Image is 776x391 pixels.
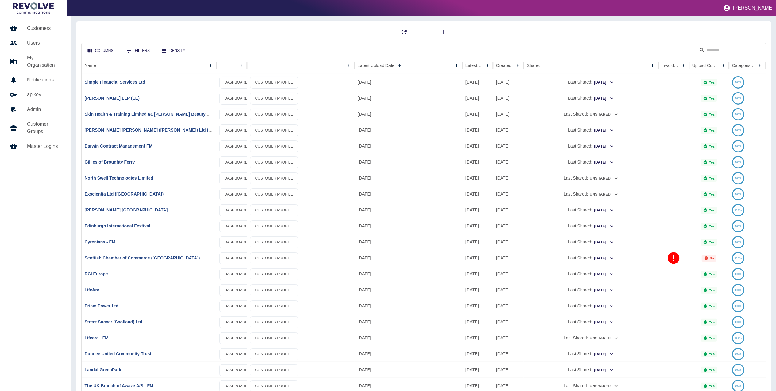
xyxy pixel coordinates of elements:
[85,239,115,244] a: Cyrenians - FM
[355,346,462,362] div: 11 Sep 2025
[735,385,741,387] text: 100%
[594,126,614,135] button: [DATE]
[250,252,298,264] a: CUSTOMER PROFILE
[594,350,614,359] button: [DATE]
[709,160,715,164] p: Yes
[5,117,67,139] a: Customer Groups
[219,332,253,344] a: DASHBOARD
[594,270,614,279] button: [DATE]
[355,218,462,234] div: 15 Sep 2025
[157,45,190,57] button: Density
[5,139,67,154] a: Master Logins
[462,330,493,346] div: 06 Sep 2025
[594,238,614,247] button: [DATE]
[493,74,524,90] div: 04 Jul 2023
[85,63,96,68] div: Name
[493,186,524,202] div: 04 Jul 2023
[527,63,541,68] div: Shared
[83,45,118,57] button: Select columns
[493,346,524,362] div: 04 Jul 2023
[250,77,298,89] a: CUSTOMER PROFILE
[462,282,493,298] div: 07 Sep 2025
[493,282,524,298] div: 04 Jul 2023
[13,2,54,14] img: Logo
[527,106,655,122] div: Last Shared:
[493,298,524,314] div: 04 Jul 2023
[462,154,493,170] div: 11 Sep 2025
[527,282,655,298] div: Last Shared:
[219,140,253,152] a: DASHBOARD
[462,74,493,90] div: 12 Sep 2025
[219,364,253,376] a: DASHBOARD
[527,330,655,346] div: Last Shared:
[493,202,524,218] div: 04 Jul 2023
[462,138,493,154] div: 05 Sep 2025
[493,234,524,250] div: 04 Jul 2023
[735,273,741,275] text: 100%
[594,158,614,167] button: [DATE]
[85,144,153,148] a: Darwin Contract Management FM
[250,332,298,344] a: CUSTOMER PROFILE
[679,61,688,70] button: Invalid Creds column menu
[735,289,741,291] text: 100%
[709,336,715,340] p: Yes
[355,154,462,170] div: 16 Sep 2025
[355,122,462,138] div: 16 Sep 2025
[358,63,395,68] div: Latest Upload Date
[709,192,715,196] p: Yes
[719,61,728,70] button: Upload Complete column menu
[250,220,298,232] a: CUSTOMER PROFILE
[355,250,462,266] div: 12 Sep 2025
[462,170,493,186] div: 10 Sep 2025
[709,144,715,148] p: Yes
[493,170,524,186] div: 07 May 2025
[527,218,655,234] div: Last Shared:
[493,362,524,378] div: 04 Jul 2023
[493,138,524,154] div: 04 Jul 2023
[709,81,715,84] p: Yes
[709,128,715,132] p: Yes
[594,78,614,87] button: [DATE]
[219,268,253,280] a: DASHBOARD
[219,188,253,200] a: DASHBOARD
[735,337,742,339] text: 99.8%
[709,368,715,372] p: Yes
[735,209,742,211] text: 99.9%
[589,110,619,119] button: Unshared
[462,234,493,250] div: 09 Sep 2025
[85,287,99,292] a: LifeArc
[250,268,298,280] a: CUSTOMER PROFILE
[493,154,524,170] div: 30 Oct 2023
[594,94,614,103] button: [DATE]
[121,45,155,57] button: Show filters
[493,266,524,282] div: 04 Jul 2023
[733,5,774,11] p: [PERSON_NAME]
[496,63,512,68] div: Created
[527,122,655,138] div: Last Shared:
[527,90,655,106] div: Last Shared:
[735,353,741,355] text: 100%
[462,202,493,218] div: 11 Sep 2025
[709,288,715,292] p: Yes
[493,106,524,122] div: 17 Sep 2025
[709,224,715,228] p: Yes
[250,236,298,248] a: CUSTOMER PROFILE
[85,383,153,388] a: The UK Branch of Awaze A/S - FM
[735,161,741,164] text: 100%
[709,176,715,180] p: Yes
[27,76,62,84] h5: Notifications
[250,204,298,216] a: CUSTOMER PROFILE
[493,314,524,330] div: 20 Feb 2024
[527,154,655,170] div: Last Shared:
[462,106,493,122] div: 31 Aug 2025
[735,113,741,116] text: 100%
[483,61,492,70] button: Latest Usage column menu
[527,250,655,266] div: Last Shared:
[85,160,135,164] a: Gillies of Broughty Ferry
[85,96,140,101] a: [PERSON_NAME] LLP (EE)
[5,73,67,87] a: Notifications
[5,50,67,73] a: My Organisation
[709,320,715,324] p: Yes
[219,348,253,360] a: DASHBOARD
[85,176,153,180] a: North Swell Technologies Limited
